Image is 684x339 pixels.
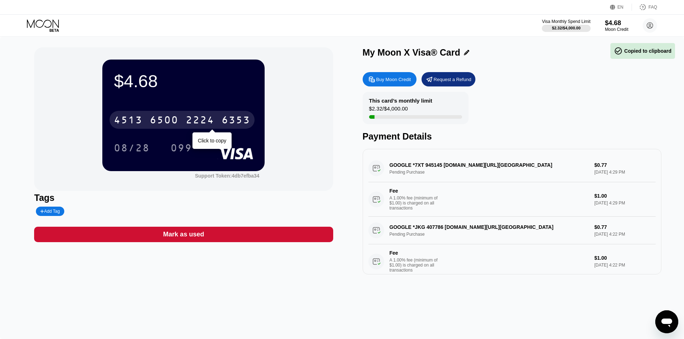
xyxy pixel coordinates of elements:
[542,19,590,24] div: Visa Monthly Spend Limit
[632,4,657,11] div: FAQ
[605,27,628,32] div: Moon Credit
[614,47,623,55] span: 
[422,72,475,86] div: Request a Refund
[368,244,656,279] div: FeeA 1.00% fee (minimum of $1.00) is charged on all transactions$1.00[DATE] 4:22 PM
[390,258,443,273] div: A 1.00% fee (minimum of $1.00) is charged on all transactions
[594,193,655,199] div: $1.00
[110,111,255,129] div: 4513650022246353
[390,196,443,211] div: A 1.00% fee (minimum of $1.00) is charged on all transactions
[614,47,671,55] div: Copied to clipboard
[542,19,590,32] div: Visa Monthly Spend Limit$2.32/$4,000.00
[114,143,150,155] div: 08/28
[369,98,432,104] div: This card’s monthly limit
[222,115,250,127] div: 6353
[198,138,226,143] div: Click to copy
[36,207,64,216] div: Add Tag
[376,76,411,83] div: Buy Moon Credit
[369,105,408,115] div: $2.32 / $4,000.00
[163,230,204,239] div: Mark as used
[34,227,333,242] div: Mark as used
[552,26,581,30] div: $2.32 / $4,000.00
[610,4,632,11] div: EN
[195,173,259,179] div: Support Token:4db7efba34
[655,310,678,333] iframe: Nút để khởi chạy cửa sổ nhắn tin
[605,19,628,27] div: $4.68
[195,173,259,179] div: Support Token: 4db7efba34
[165,139,197,157] div: 099
[605,19,628,32] div: $4.68Moon Credit
[114,115,143,127] div: 4513
[40,209,60,214] div: Add Tag
[186,115,214,127] div: 2224
[114,71,253,91] div: $4.68
[363,72,417,86] div: Buy Moon Credit
[594,263,655,268] div: [DATE] 4:22 PM
[363,47,460,58] div: My Moon X Visa® Card
[363,131,661,142] div: Payment Details
[594,255,655,261] div: $1.00
[434,76,471,83] div: Request a Refund
[648,5,657,10] div: FAQ
[618,5,624,10] div: EN
[390,250,440,256] div: Fee
[390,188,440,194] div: Fee
[108,139,155,157] div: 08/28
[171,143,192,155] div: 099
[150,115,178,127] div: 6500
[34,193,333,203] div: Tags
[594,201,655,206] div: [DATE] 4:29 PM
[368,182,656,217] div: FeeA 1.00% fee (minimum of $1.00) is charged on all transactions$1.00[DATE] 4:29 PM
